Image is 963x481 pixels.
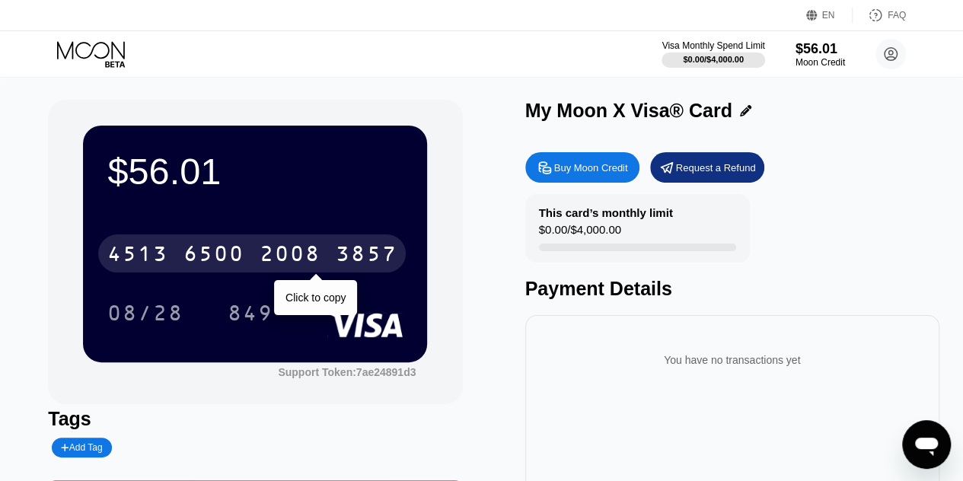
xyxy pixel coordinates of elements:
div: EN [806,8,853,23]
div: Buy Moon Credit [525,152,639,183]
div: 4513650020083857 [98,234,406,272]
div: $0.00 / $4,000.00 [539,223,621,244]
div: 849 [228,303,273,327]
div: Visa Monthly Spend Limit$0.00/$4,000.00 [662,40,764,68]
div: 3857 [336,244,397,268]
div: 4513 [107,244,168,268]
div: FAQ [888,10,906,21]
div: Add Tag [61,442,102,453]
iframe: Button to launch messaging window [902,420,951,469]
div: 6500 [183,244,244,268]
div: Moon Credit [796,57,845,68]
div: EN [822,10,835,21]
div: $56.01 [107,150,403,193]
div: $0.00 / $4,000.00 [683,55,744,64]
div: Tags [48,408,462,430]
div: 08/28 [96,294,195,332]
div: Buy Moon Credit [554,161,628,174]
div: My Moon X Visa® Card [525,100,732,122]
div: You have no transactions yet [537,339,927,381]
div: Support Token:7ae24891d3 [278,366,416,378]
div: 08/28 [107,303,183,327]
div: Add Tag [52,438,111,457]
div: 2008 [260,244,320,268]
div: Payment Details [525,278,939,300]
div: Request a Refund [650,152,764,183]
div: Support Token: 7ae24891d3 [278,366,416,378]
div: Visa Monthly Spend Limit [662,40,764,51]
div: $56.01Moon Credit [796,41,845,68]
div: $56.01 [796,41,845,57]
div: FAQ [853,8,906,23]
div: This card’s monthly limit [539,206,673,219]
div: Request a Refund [676,161,756,174]
div: Click to copy [285,291,346,304]
div: 849 [216,294,285,332]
